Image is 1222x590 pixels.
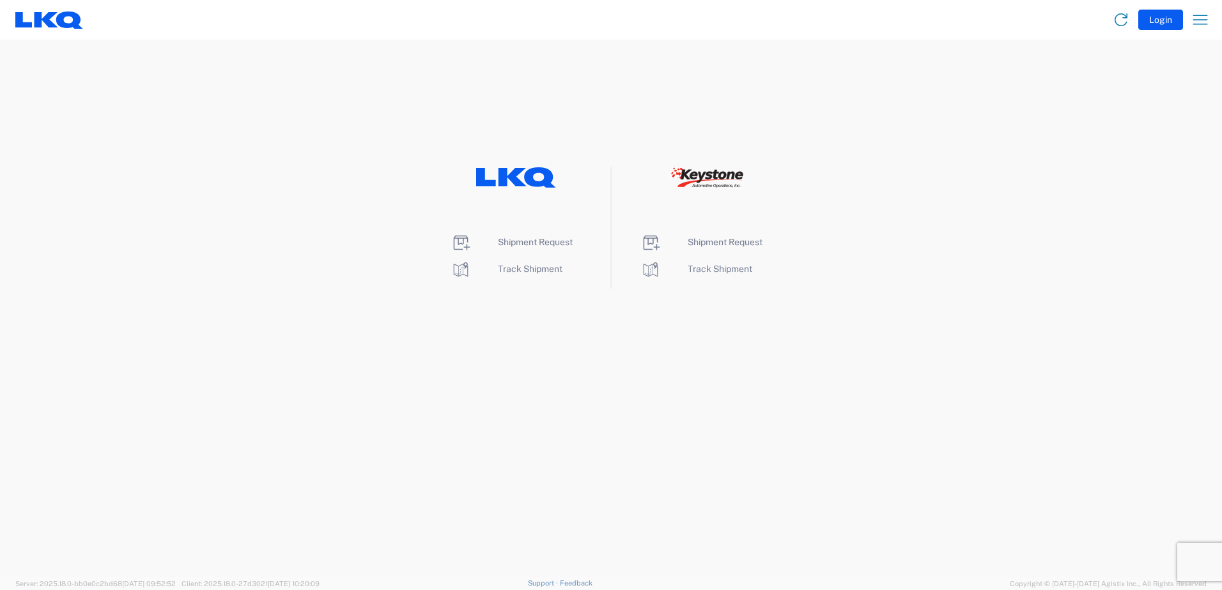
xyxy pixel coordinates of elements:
span: Client: 2025.18.0-27d3021 [182,580,320,587]
span: Track Shipment [688,264,752,274]
span: Server: 2025.18.0-bb0e0c2bd68 [15,580,176,587]
button: Login [1138,10,1183,30]
a: Shipment Request [640,237,762,247]
span: Copyright © [DATE]-[DATE] Agistix Inc., All Rights Reserved [1010,578,1207,589]
a: Track Shipment [640,264,752,274]
span: Shipment Request [688,237,762,247]
a: Feedback [560,579,592,587]
span: Shipment Request [498,237,573,247]
span: [DATE] 09:52:52 [122,580,176,587]
a: Shipment Request [451,237,573,247]
span: Track Shipment [498,264,562,274]
a: Support [528,579,560,587]
a: Track Shipment [451,264,562,274]
span: [DATE] 10:20:09 [268,580,320,587]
